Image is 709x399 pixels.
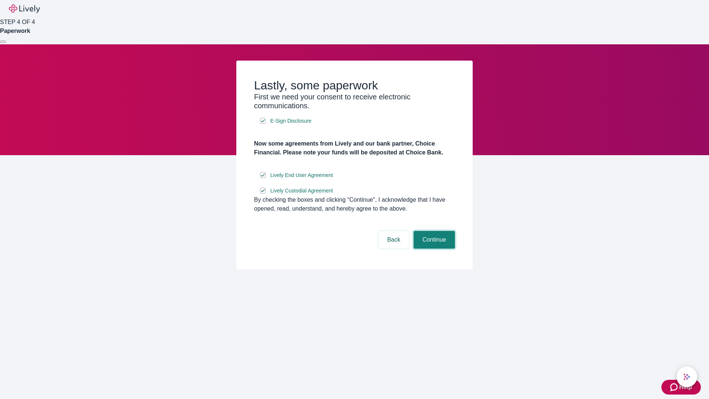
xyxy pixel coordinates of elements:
[269,171,335,180] a: e-sign disclosure document
[677,366,697,387] button: chat
[661,380,701,395] button: Zendesk support iconHelp
[269,116,313,126] a: e-sign disclosure document
[679,383,692,392] span: Help
[269,186,335,195] a: e-sign disclosure document
[254,92,455,110] h3: First we need your consent to receive electronic communications.
[378,231,409,249] button: Back
[414,231,455,249] button: Continue
[254,139,455,157] h4: Now some agreements from Lively and our bank partner, Choice Financial. Please note your funds wi...
[683,373,691,381] svg: Lively AI Assistant
[9,4,40,13] img: Lively
[270,187,333,195] span: Lively Custodial Agreement
[254,195,455,213] div: By checking the boxes and clicking “Continue", I acknowledge that I have opened, read, understand...
[254,78,455,92] h2: Lastly, some paperwork
[670,383,679,392] svg: Zendesk support icon
[270,117,311,125] span: E-Sign Disclosure
[270,171,333,179] span: Lively End User Agreement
